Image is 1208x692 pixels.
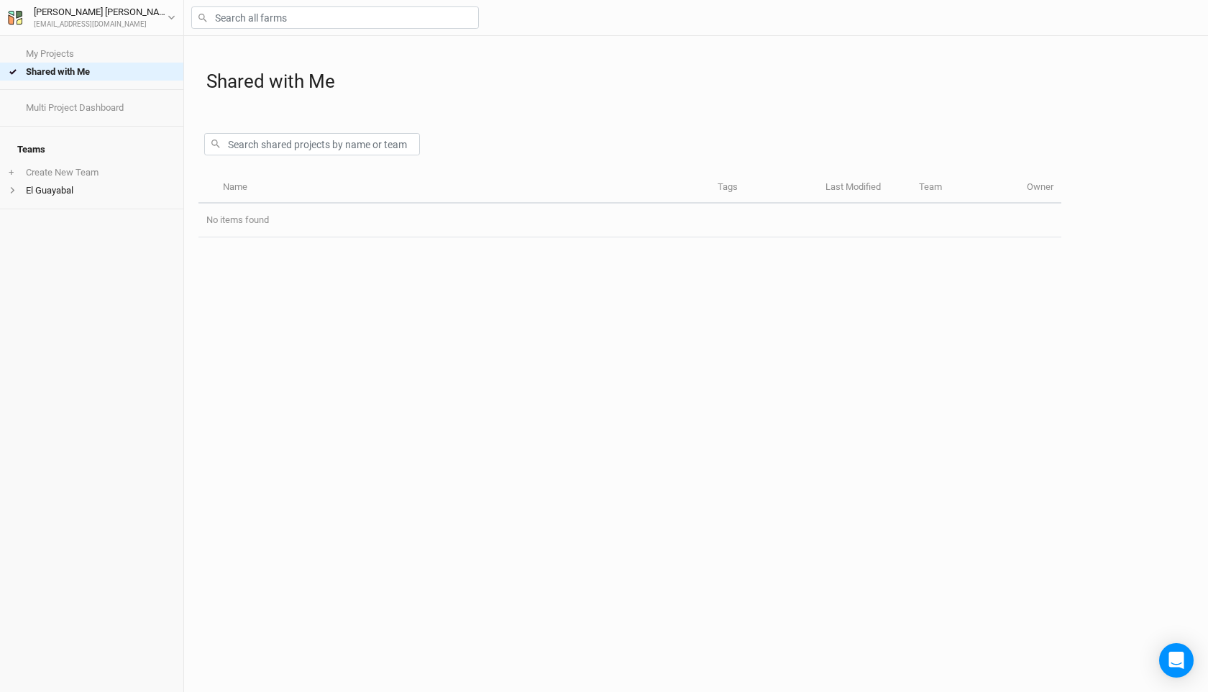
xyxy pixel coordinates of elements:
[206,70,1194,93] h1: Shared with Me
[1159,643,1194,678] div: Open Intercom Messenger
[1019,173,1061,204] th: Owner
[34,5,168,19] div: [PERSON_NAME] [PERSON_NAME]
[198,204,1061,237] td: No items found
[204,133,420,155] input: Search shared projects by name or team
[9,135,175,164] h4: Teams
[911,173,1019,204] th: Team
[710,173,818,204] th: Tags
[214,173,709,204] th: Name
[7,4,176,30] button: [PERSON_NAME] [PERSON_NAME][EMAIL_ADDRESS][DOMAIN_NAME]
[191,6,479,29] input: Search all farms
[9,167,14,178] span: +
[34,19,168,30] div: [EMAIL_ADDRESS][DOMAIN_NAME]
[818,173,911,204] th: Last Modified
